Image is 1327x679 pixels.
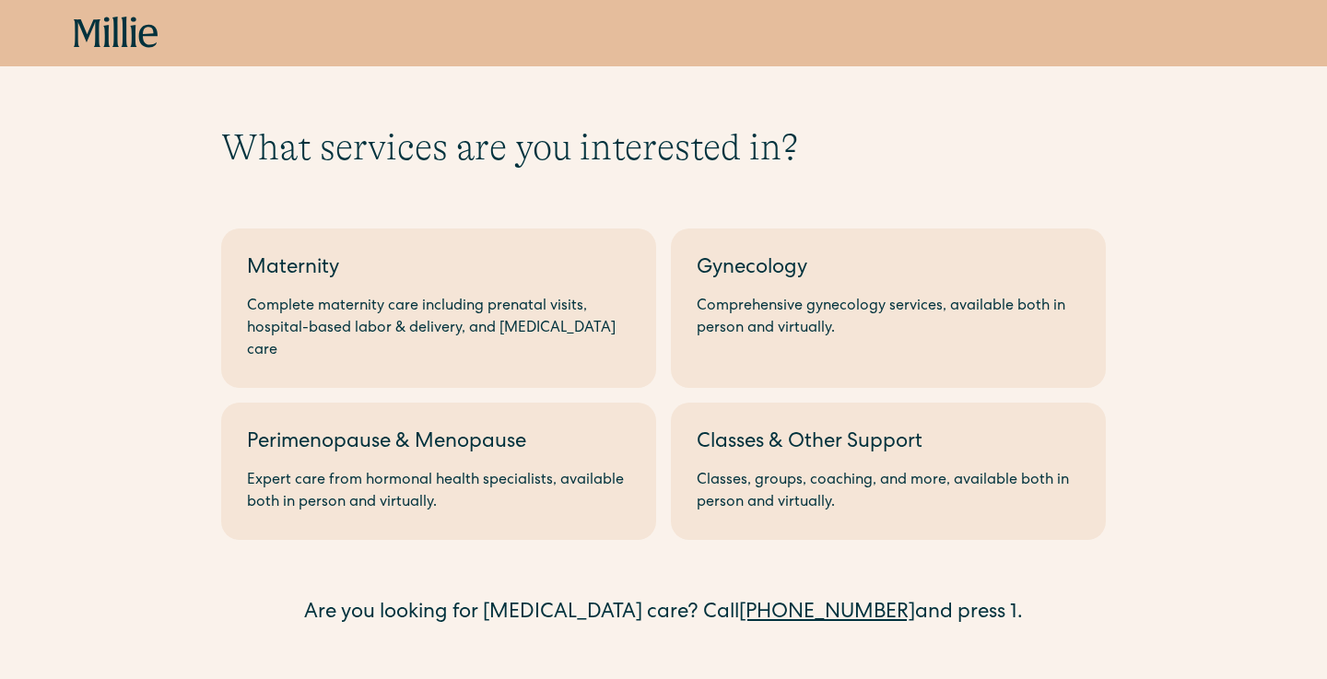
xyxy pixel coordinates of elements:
[697,470,1080,514] div: Classes, groups, coaching, and more, available both in person and virtually.
[247,428,630,459] div: Perimenopause & Menopause
[221,403,656,540] a: Perimenopause & MenopauseExpert care from hormonal health specialists, available both in person a...
[671,228,1106,388] a: GynecologyComprehensive gynecology services, available both in person and virtually.
[247,470,630,514] div: Expert care from hormonal health specialists, available both in person and virtually.
[221,228,656,388] a: MaternityComplete maternity care including prenatal visits, hospital-based labor & delivery, and ...
[697,296,1080,340] div: Comprehensive gynecology services, available both in person and virtually.
[671,403,1106,540] a: Classes & Other SupportClasses, groups, coaching, and more, available both in person and virtually.
[247,296,630,362] div: Complete maternity care including prenatal visits, hospital-based labor & delivery, and [MEDICAL_...
[221,125,1106,170] h1: What services are you interested in?
[739,603,915,624] a: [PHONE_NUMBER]
[221,599,1106,629] div: Are you looking for [MEDICAL_DATA] care? Call and press 1.
[247,254,630,285] div: Maternity
[697,428,1080,459] div: Classes & Other Support
[697,254,1080,285] div: Gynecology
